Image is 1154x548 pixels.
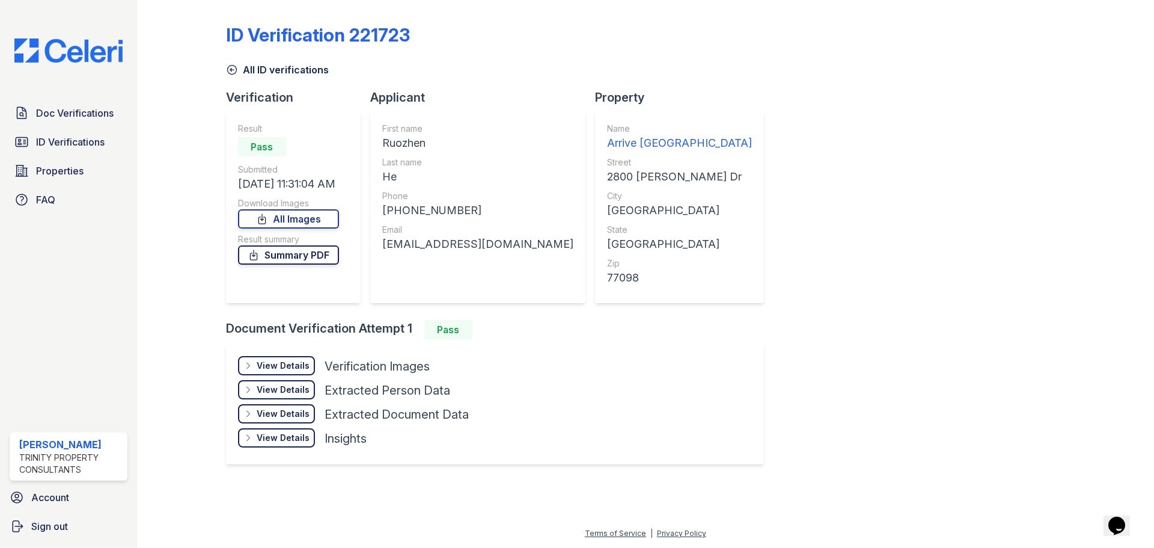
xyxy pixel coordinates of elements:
[382,202,573,219] div: [PHONE_NUMBER]
[10,101,127,125] a: Doc Verifications
[238,209,339,229] a: All Images
[325,382,450,399] div: Extracted Person Data
[382,190,573,202] div: Phone
[382,123,573,135] div: First name
[238,197,339,209] div: Download Images
[238,233,339,245] div: Result summary
[607,156,752,168] div: Street
[257,360,310,372] div: View Details
[257,384,310,396] div: View Details
[382,236,573,253] div: [EMAIL_ADDRESS][DOMAIN_NAME]
[36,164,84,178] span: Properties
[19,437,123,452] div: [PERSON_NAME]
[5,485,132,510] a: Account
[10,159,127,183] a: Properties
[657,529,706,538] a: Privacy Policy
[607,269,752,286] div: 77098
[585,529,646,538] a: Terms of Service
[382,156,573,168] div: Last name
[238,245,339,265] a: Summary PDF
[325,406,469,423] div: Extracted Document Data
[607,123,752,135] div: Name
[226,63,329,77] a: All ID verifications
[382,135,573,152] div: Ruozhen
[1104,500,1142,536] iframe: chat widget
[5,514,132,538] a: Sign out
[382,224,573,236] div: Email
[31,490,69,505] span: Account
[238,123,339,135] div: Result
[370,89,595,106] div: Applicant
[36,135,105,149] span: ID Verifications
[607,123,752,152] a: Name Arrive [GEOGRAPHIC_DATA]
[607,168,752,185] div: 2800 [PERSON_NAME] Dr
[607,236,752,253] div: [GEOGRAPHIC_DATA]
[325,358,430,375] div: Verification Images
[19,452,123,476] div: Trinity Property Consultants
[325,430,367,447] div: Insights
[226,89,370,106] div: Verification
[10,130,127,154] a: ID Verifications
[36,192,55,207] span: FAQ
[5,38,132,63] img: CE_Logo_Blue-a8612792a0a2168367f1c8372b55b34899dd931a85d93a1a3d3e32e68fde9ad4.png
[257,432,310,444] div: View Details
[607,190,752,202] div: City
[238,176,339,192] div: [DATE] 11:31:04 AM
[607,257,752,269] div: Zip
[31,519,68,534] span: Sign out
[10,188,127,212] a: FAQ
[607,224,752,236] div: State
[226,320,774,339] div: Document Verification Attempt 1
[36,106,114,120] span: Doc Verifications
[650,529,653,538] div: |
[595,89,774,106] div: Property
[424,320,472,339] div: Pass
[226,24,410,46] div: ID Verification 221723
[238,164,339,176] div: Submitted
[607,202,752,219] div: [GEOGRAPHIC_DATA]
[238,137,286,156] div: Pass
[257,408,310,420] div: View Details
[382,168,573,185] div: He
[607,135,752,152] div: Arrive [GEOGRAPHIC_DATA]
